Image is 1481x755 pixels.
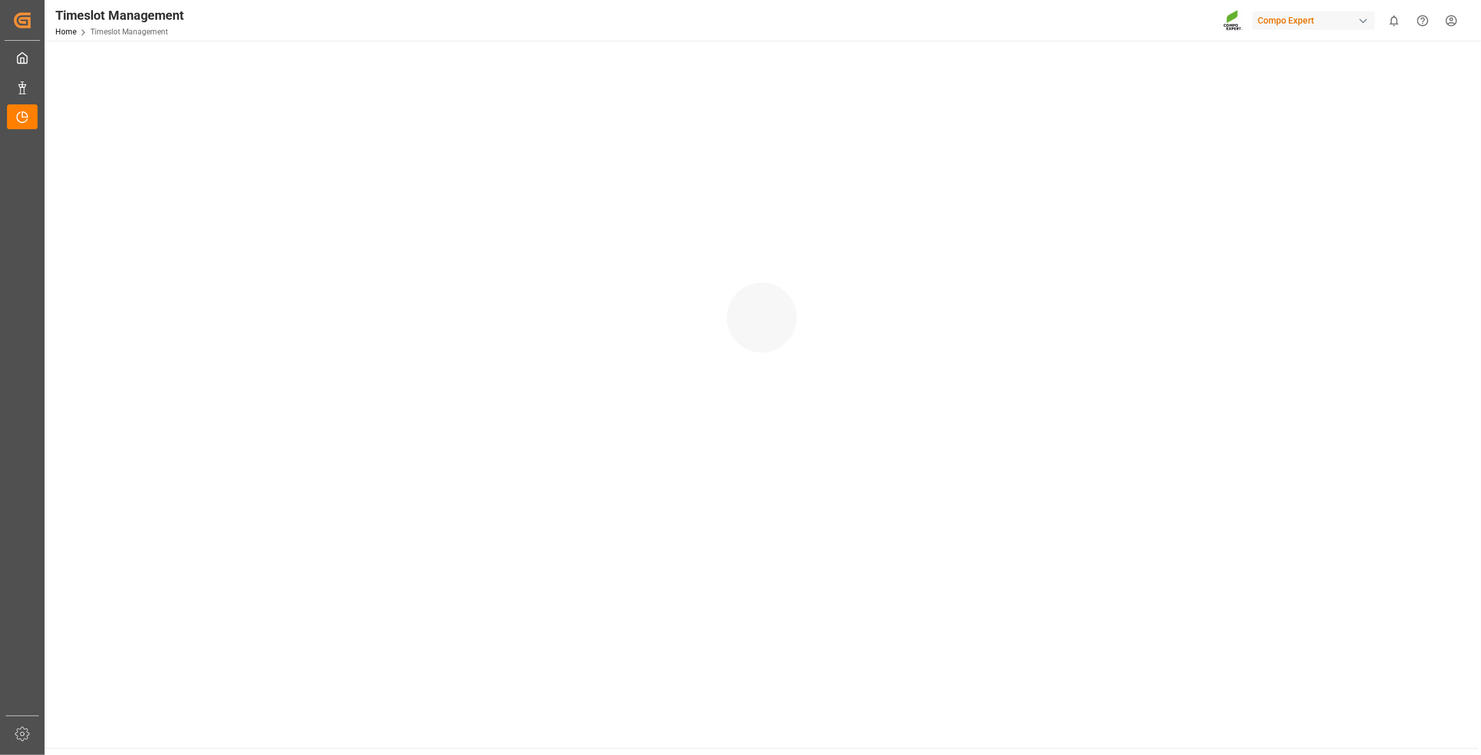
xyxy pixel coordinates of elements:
div: Compo Expert [1253,11,1375,30]
img: Screenshot%202023-09-29%20at%2010.02.21.png_1712312052.png [1223,10,1244,32]
button: Compo Expert [1253,8,1380,32]
button: show 0 new notifications [1380,6,1408,35]
div: Timeslot Management [55,6,184,25]
button: Help Center [1408,6,1437,35]
a: Home [55,27,76,36]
